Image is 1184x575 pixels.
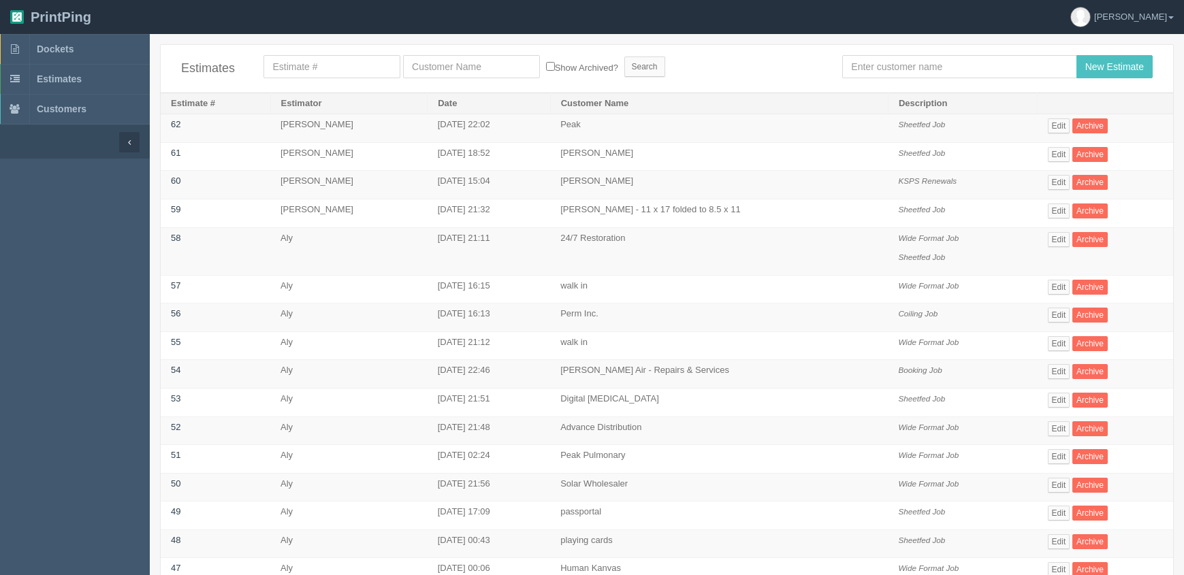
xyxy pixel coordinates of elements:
a: Edit [1048,449,1070,464]
a: 55 [171,337,180,347]
i: Sheetfed Job [898,507,945,516]
a: Edit [1048,118,1070,133]
td: Peak Pulmonary [550,445,888,474]
td: [DATE] 02:24 [428,445,550,474]
a: 56 [171,308,180,318]
td: Aly [270,416,428,445]
td: [PERSON_NAME] [270,114,428,143]
a: Edit [1048,534,1070,549]
a: Edit [1048,308,1070,323]
a: 57 [171,280,180,291]
a: Archive [1072,449,1108,464]
a: 50 [171,478,180,489]
label: Show Archived? [546,59,618,75]
i: Wide Format Job [898,338,959,346]
td: Aly [270,529,428,558]
a: Edit [1048,506,1070,521]
a: Archive [1072,421,1108,436]
td: [DATE] 16:13 [428,303,550,332]
i: Wide Format Job [898,281,959,290]
a: Archive [1072,336,1108,351]
i: KSPS Renewals [898,176,957,185]
a: Archive [1072,203,1108,218]
td: [DATE] 22:02 [428,114,550,143]
i: Wide Format Job [898,479,959,488]
a: 53 [171,393,180,404]
i: Sheetfed Job [898,120,945,129]
td: Advance Distribution [550,416,888,445]
td: Aly [270,445,428,474]
a: 61 [171,148,180,158]
td: [DATE] 00:43 [428,529,550,558]
th: Customer Name [550,93,888,114]
td: [DATE] 16:15 [428,275,550,303]
td: [DATE] 21:51 [428,388,550,416]
a: Edit [1048,364,1070,379]
a: Archive [1072,232,1108,247]
td: [PERSON_NAME] [550,171,888,199]
a: 48 [171,535,180,545]
a: 54 [171,365,180,375]
td: [PERSON_NAME] [270,171,428,199]
td: Aly [270,473,428,502]
a: Edit [1048,393,1070,408]
td: [DATE] 15:04 [428,171,550,199]
a: Edit [1048,478,1070,493]
td: Aly [270,303,428,332]
span: Estimates [37,73,82,84]
img: logo-3e63b451c926e2ac314895c53de4908e5d424f24456219fb08d385ab2e579770.png [10,10,24,24]
a: Archive [1072,175,1108,190]
i: Booking Job [898,365,942,374]
th: Date [428,93,550,114]
a: Edit [1048,203,1070,218]
td: [PERSON_NAME] [550,142,888,171]
span: Dockets [37,44,74,54]
td: 24/7 Restoration [550,227,888,275]
th: Estimate # [161,93,270,114]
td: [DATE] 21:56 [428,473,550,502]
i: Wide Format Job [898,423,959,431]
td: passportal [550,502,888,530]
img: avatar_default-7531ab5dedf162e01f1e0bb0964e6a185e93c5c22dfe317fb01d7f8cd2b1632c.jpg [1071,7,1090,27]
td: Aly [270,388,428,416]
th: Estimator [270,93,428,114]
a: Edit [1048,147,1070,162]
a: Edit [1048,336,1070,351]
h4: Estimates [181,62,243,76]
a: Archive [1072,308,1108,323]
td: [DATE] 18:52 [428,142,550,171]
a: Archive [1072,364,1108,379]
span: Customers [37,103,86,114]
a: Edit [1048,175,1070,190]
i: Coiling Job [898,309,938,318]
th: Description [888,93,1037,114]
td: [DATE] 21:11 [428,227,550,275]
i: Sheetfed Job [898,205,945,214]
a: Archive [1072,534,1108,549]
td: [DATE] 21:48 [428,416,550,445]
td: [PERSON_NAME] - 11 x 17 folded to 8.5 x 11 [550,199,888,228]
a: Archive [1072,280,1108,295]
td: [PERSON_NAME] [270,199,428,228]
td: [DATE] 21:12 [428,331,550,360]
i: Wide Format Job [898,233,959,242]
a: Edit [1048,421,1070,436]
input: New Estimate [1076,55,1153,78]
a: Archive [1072,393,1108,408]
i: Sheetfed Job [898,148,945,157]
td: Solar Wholesaler [550,473,888,502]
td: Aly [270,331,428,360]
a: 49 [171,506,180,516]
a: Edit [1048,280,1070,295]
td: Aly [270,227,428,275]
i: Wide Format Job [898,450,959,459]
input: Search [624,56,665,77]
a: 52 [171,422,180,432]
input: Enter customer name [842,55,1076,78]
a: Archive [1072,118,1108,133]
input: Show Archived? [546,62,555,71]
td: walk in [550,331,888,360]
a: 47 [171,563,180,573]
td: walk in [550,275,888,303]
td: Aly [270,275,428,303]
